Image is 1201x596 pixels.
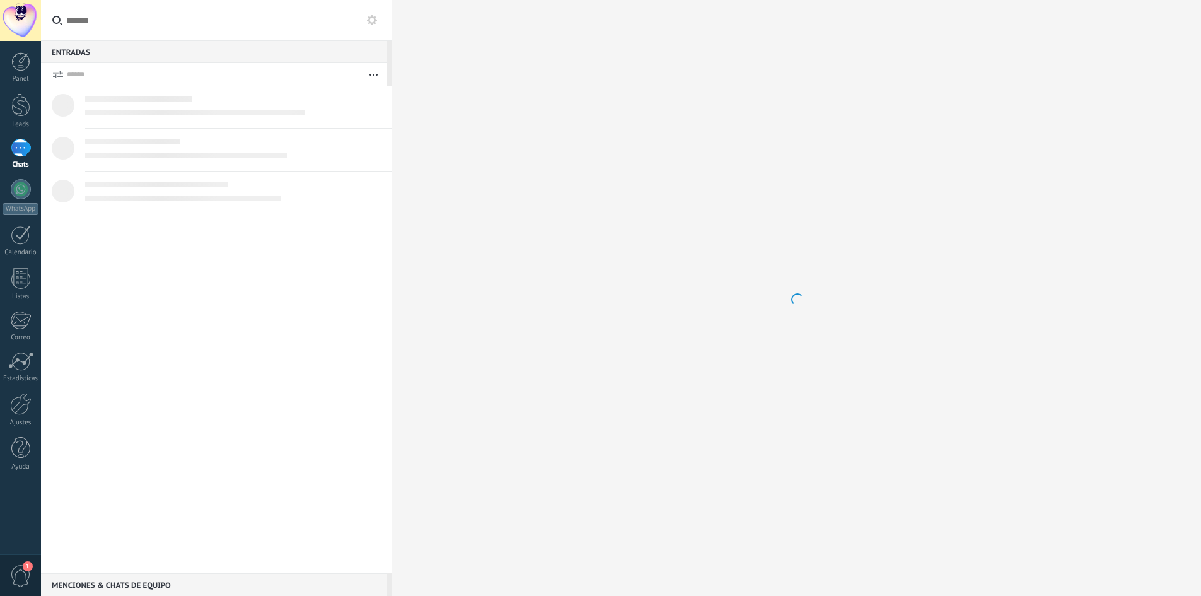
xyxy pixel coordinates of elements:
div: Entradas [41,40,387,63]
div: Leads [3,120,39,129]
div: Listas [3,293,39,301]
div: Calendario [3,248,39,257]
div: WhatsApp [3,203,38,215]
div: Estadísticas [3,375,39,383]
div: Correo [3,334,39,342]
div: Menciones & Chats de equipo [41,573,387,596]
div: Ayuda [3,463,39,471]
div: Chats [3,161,39,169]
span: 1 [23,561,33,571]
div: Panel [3,75,39,83]
div: Ajustes [3,419,39,427]
button: Más [360,63,387,86]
